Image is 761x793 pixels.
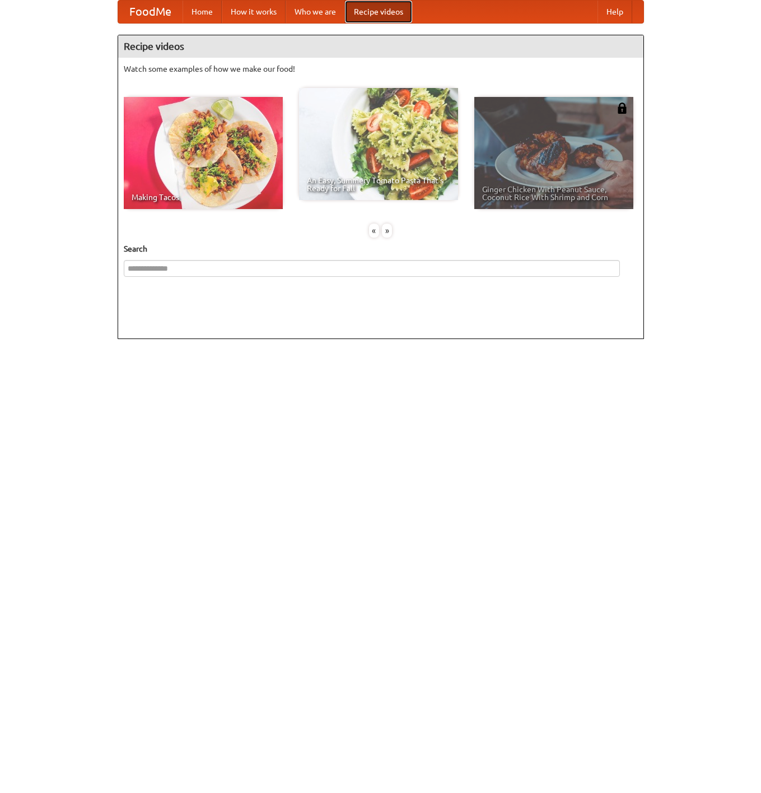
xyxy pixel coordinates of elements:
a: Who we are [286,1,345,23]
a: Help [597,1,632,23]
span: Making Tacos [132,193,275,201]
h5: Search [124,243,638,254]
h4: Recipe videos [118,35,643,58]
div: « [369,224,379,238]
a: Making Tacos [124,97,283,209]
p: Watch some examples of how we make our food! [124,63,638,75]
a: How it works [222,1,286,23]
a: Home [183,1,222,23]
a: Recipe videos [345,1,412,23]
div: » [382,224,392,238]
img: 483408.png [617,103,628,114]
a: FoodMe [118,1,183,23]
span: An Easy, Summery Tomato Pasta That's Ready for Fall [307,177,450,192]
a: An Easy, Summery Tomato Pasta That's Ready for Fall [299,88,458,200]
